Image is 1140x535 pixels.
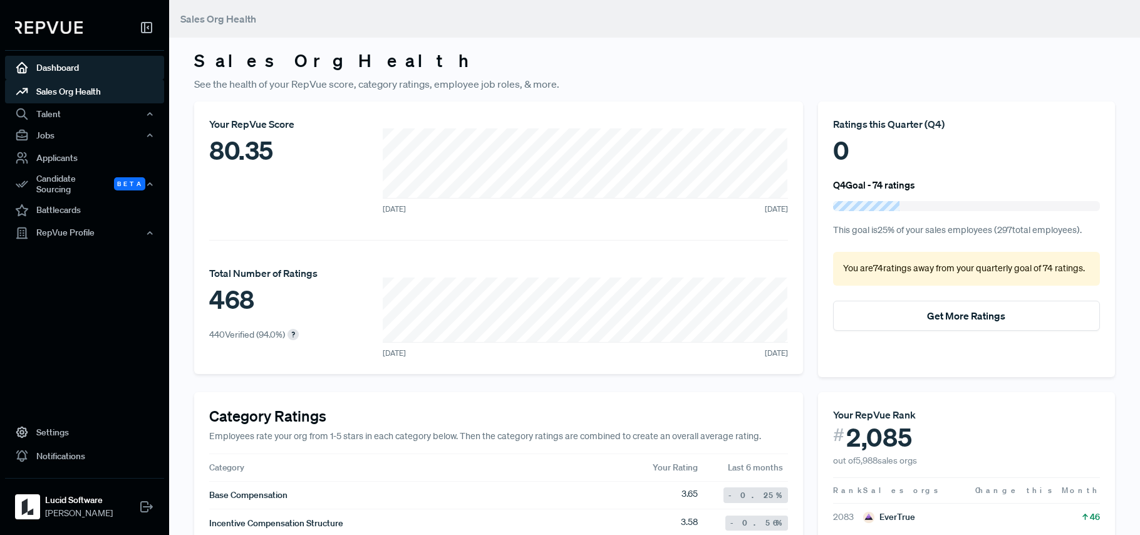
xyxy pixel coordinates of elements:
[5,80,164,103] a: Sales Org Health
[863,485,940,496] span: Sales orgs
[194,76,1115,91] p: See the health of your RepVue score, category ratings, employee job roles, & more.
[728,461,788,474] span: Last 6 months
[681,487,698,502] span: 3.65
[833,511,863,524] span: 2083
[681,516,698,531] span: 3.58
[5,478,164,525] a: Lucid SoftwareLucid Software[PERSON_NAME]
[843,262,1090,276] p: You are 74 ratings away from your quarterly goal of 74 ratings .
[833,455,917,466] span: out of 5,988 sales orgs
[833,179,915,190] h6: Q4 Goal - 74 ratings
[765,204,788,215] span: [DATE]
[833,408,916,421] span: Your RepVue Rank
[5,56,164,80] a: Dashboard
[5,103,164,125] button: Talent
[209,328,285,341] p: 440 Verified ( 94.0 %)
[765,348,788,359] span: [DATE]
[180,13,256,25] span: Sales Org Health
[5,170,164,199] div: Candidate Sourcing
[15,21,83,34] img: RepVue
[18,497,38,517] img: Lucid Software
[194,50,1115,71] h3: Sales Org Health
[833,132,1100,169] div: 0
[846,422,912,452] span: 2,085
[833,485,863,496] span: Rank
[209,407,788,425] h4: Category Ratings
[209,266,318,281] div: Total Number of Ratings
[5,444,164,468] a: Notifications
[833,117,1100,132] div: Ratings this Quarter ( Q4 )
[209,117,329,132] div: Your RepVue Score
[5,146,164,170] a: Applicants
[975,485,1100,496] span: Change this Month
[833,422,844,448] span: #
[863,512,874,523] img: EverTrue
[5,199,164,222] a: Battlecards
[209,430,788,444] p: Employees rate your org from 1-5 stars in each category below. Then the category ratings are comb...
[209,132,329,169] div: 80.35
[5,222,164,244] button: RepVue Profile
[45,507,113,520] span: [PERSON_NAME]
[209,489,288,502] span: Base Compensation
[209,281,318,318] div: 468
[1090,511,1100,523] span: 46
[383,348,406,359] span: [DATE]
[728,490,783,501] span: -0.25 %
[833,224,1100,237] p: This goal is 25 % of your sales employees ( 297 total employees).
[5,170,164,199] button: Candidate Sourcing Beta
[5,125,164,146] button: Jobs
[114,177,145,190] span: Beta
[730,517,783,529] span: -0.56 %
[653,462,698,473] span: Your Rating
[209,462,244,473] span: Category
[833,301,1100,331] button: Get More Ratings
[383,204,406,215] span: [DATE]
[209,517,343,530] span: Incentive Compensation Structure
[5,420,164,444] a: Settings
[45,494,113,507] strong: Lucid Software
[863,511,915,524] div: EverTrue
